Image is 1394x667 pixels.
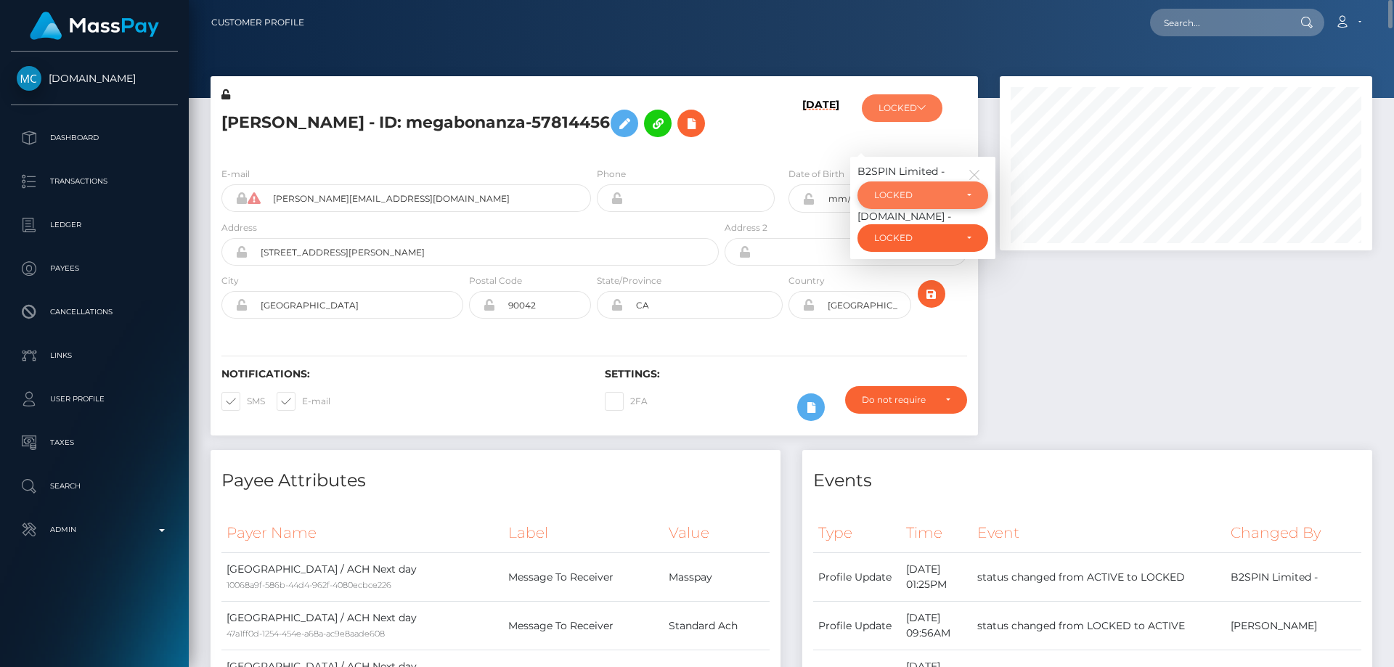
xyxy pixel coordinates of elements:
td: B2SPIN Limited - [1226,553,1361,602]
label: City [221,274,239,287]
img: MassPay Logo [30,12,159,40]
button: Do not require [845,386,967,414]
p: Taxes [17,432,172,454]
a: Payees [11,250,178,287]
div: LOCKED [874,189,955,201]
td: Profile Update [813,602,901,650]
label: Country [788,274,825,287]
td: [GEOGRAPHIC_DATA] / ACH Next day [221,602,503,650]
td: Masspay [664,553,770,602]
a: Cancellations [11,294,178,330]
button: LOCKED [862,94,942,122]
p: Admin [17,519,172,541]
td: [GEOGRAPHIC_DATA] / ACH Next day [221,553,503,602]
a: Taxes [11,425,178,461]
td: status changed from ACTIVE to LOCKED [972,553,1225,602]
p: Dashboard [17,127,172,149]
input: Search... [1150,9,1287,36]
td: Message To Receiver [503,553,664,602]
h6: Settings: [605,368,966,380]
label: 2FA [605,392,648,411]
div: B2SPIN Limited - [857,164,988,179]
label: Postal Code [469,274,522,287]
a: User Profile [11,381,178,417]
a: Search [11,468,178,504]
th: Value [664,513,770,553]
th: Changed By [1226,513,1361,553]
label: E-mail [277,392,330,411]
i: Cannot communicate with payees of this client directly [248,192,260,204]
label: E-mail [221,168,250,181]
small: 47a1ff0d-1254-454e-a68a-ac9e8aade608 [227,629,385,639]
td: Profile Update [813,553,901,602]
p: Ledger [17,214,172,236]
img: McLuck.com [17,66,41,91]
small: 10068a9f-586b-44d4-962f-4080ecbce226 [227,580,391,590]
th: Type [813,513,901,553]
a: Transactions [11,163,178,200]
h4: Events [813,468,1361,494]
span: [DOMAIN_NAME] [11,72,178,85]
a: Customer Profile [211,7,304,38]
p: User Profile [17,388,172,410]
td: [DATE] 01:25PM [901,553,972,602]
h6: [DATE] [802,99,839,150]
td: Message To Receiver [503,602,664,650]
label: SMS [221,392,265,411]
th: Payer Name [221,513,503,553]
a: Ledger [11,207,178,243]
label: Date of Birth [788,168,844,181]
h4: Payee Attributes [221,468,770,494]
div: LOCKED [874,232,955,244]
th: Event [972,513,1225,553]
p: Links [17,345,172,367]
label: State/Province [597,274,661,287]
td: Standard Ach [664,602,770,650]
td: [PERSON_NAME] [1226,602,1361,650]
div: Do not require [862,394,934,406]
h6: Notifications: [221,368,583,380]
a: Admin [11,512,178,548]
h5: [PERSON_NAME] - ID: megabonanza-57814456 [221,102,711,144]
button: LOCKED [857,181,988,209]
th: Time [901,513,972,553]
div: [DOMAIN_NAME] - [857,209,988,224]
p: Payees [17,258,172,279]
a: Dashboard [11,120,178,156]
p: Transactions [17,171,172,192]
p: Search [17,475,172,497]
a: Links [11,337,178,374]
p: Cancellations [17,301,172,323]
td: [DATE] 09:56AM [901,602,972,650]
label: Address 2 [725,221,767,234]
th: Label [503,513,664,553]
button: LOCKED [857,224,988,252]
td: status changed from LOCKED to ACTIVE [972,602,1225,650]
label: Address [221,221,257,234]
label: Phone [597,168,626,181]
